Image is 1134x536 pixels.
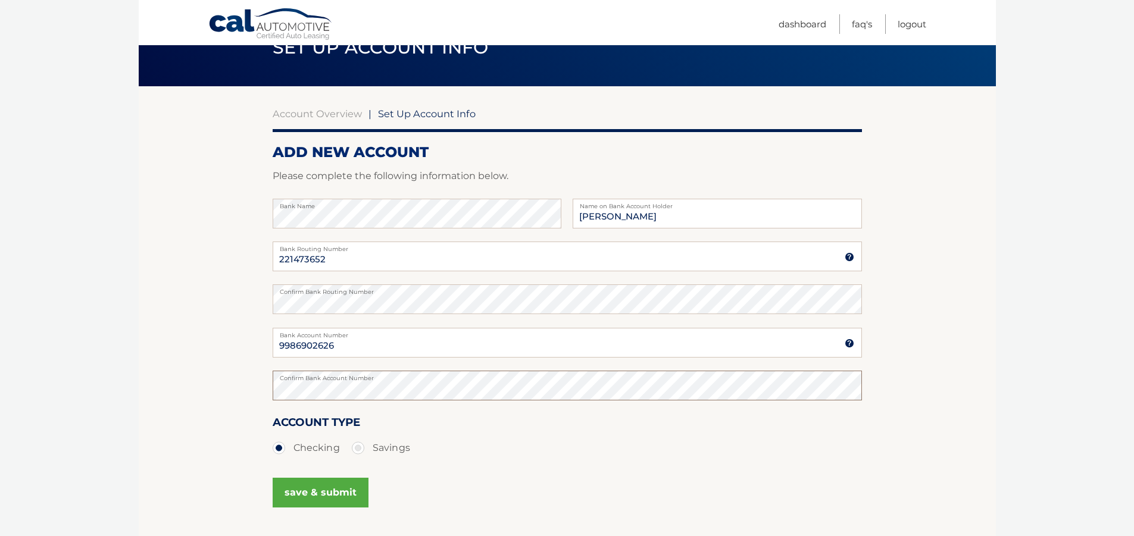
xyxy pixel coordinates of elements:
[898,14,926,34] a: Logout
[368,108,371,120] span: |
[273,328,862,358] input: Bank Account Number
[378,108,476,120] span: Set Up Account Info
[273,436,340,460] label: Checking
[273,242,862,271] input: Bank Routing Number
[845,252,854,262] img: tooltip.svg
[273,478,368,507] button: save & submit
[208,8,333,42] a: Cal Automotive
[273,328,862,337] label: Bank Account Number
[273,36,489,58] span: Set Up Account Info
[273,284,862,294] label: Confirm Bank Routing Number
[273,242,862,251] label: Bank Routing Number
[273,199,561,208] label: Bank Name
[779,14,826,34] a: Dashboard
[273,371,862,380] label: Confirm Bank Account Number
[573,199,861,208] label: Name on Bank Account Holder
[273,168,862,184] p: Please complete the following information below.
[273,143,862,161] h2: ADD NEW ACCOUNT
[352,436,410,460] label: Savings
[273,108,362,120] a: Account Overview
[273,413,360,435] label: Account Type
[573,199,861,228] input: Name on Account (Account Holder Name)
[845,338,854,348] img: tooltip.svg
[852,14,872,34] a: FAQ's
